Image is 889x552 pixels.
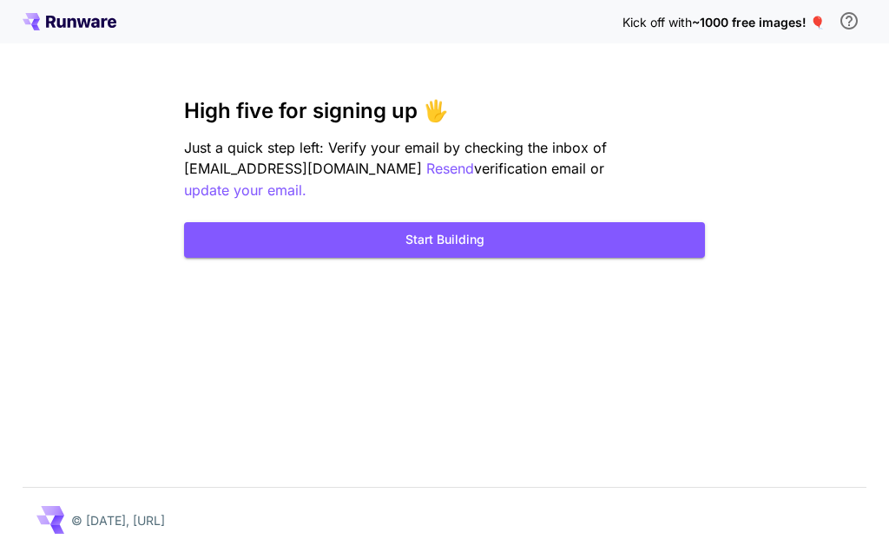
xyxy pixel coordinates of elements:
[184,222,705,258] button: Start Building
[71,511,165,529] p: © [DATE], [URL]
[692,15,825,30] span: ~1000 free images! 🎈
[832,3,866,38] button: In order to qualify for free credit, you need to sign up with a business email address and click ...
[474,160,604,177] span: verification email or
[622,15,692,30] span: Kick off with
[426,158,474,180] button: Resend
[184,180,306,201] button: update your email.
[184,99,705,123] h3: High five for signing up 🖐️
[184,139,607,177] span: Just a quick step left: Verify your email by checking the inbox of [EMAIL_ADDRESS][DOMAIN_NAME]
